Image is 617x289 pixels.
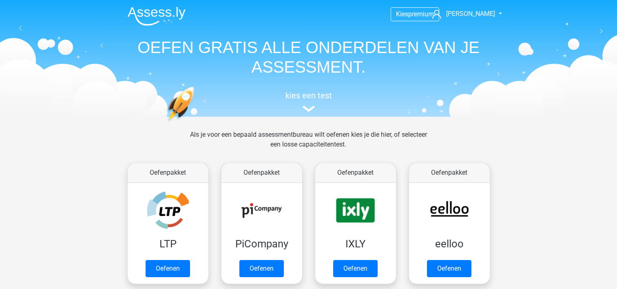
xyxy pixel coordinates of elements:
a: Oefenen [333,260,378,277]
a: Oefenen [427,260,471,277]
h1: OEFEN GRATIS ALLE ONDERDELEN VAN JE ASSESSMENT. [121,38,496,77]
a: Oefenen [146,260,190,277]
a: Kiespremium [391,9,439,20]
a: [PERSON_NAME] [429,9,496,19]
img: oefenen [166,87,226,160]
img: Assessly [128,7,186,26]
h5: kies een test [121,91,496,100]
span: Kies [396,10,408,18]
span: premium [408,10,434,18]
img: assessment [303,106,315,112]
span: [PERSON_NAME] [446,10,495,18]
a: Oefenen [239,260,284,277]
div: Als je voor een bepaald assessmentbureau wilt oefenen kies je die hier, of selecteer een losse ca... [184,130,433,159]
a: kies een test [121,91,496,112]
